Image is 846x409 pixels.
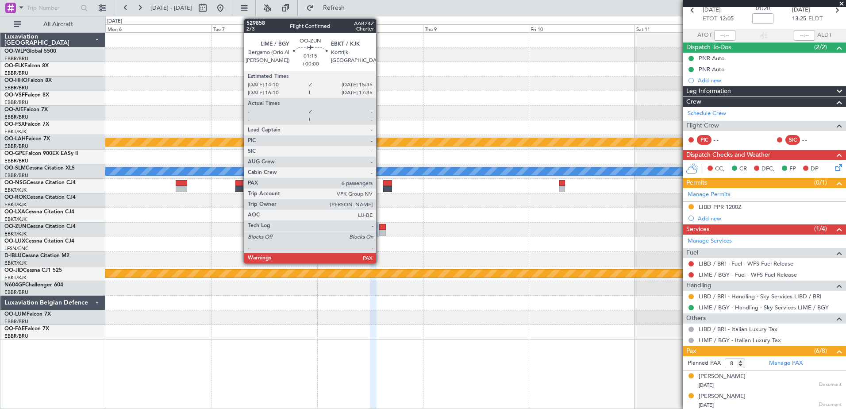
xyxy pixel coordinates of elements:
a: EBBR/BRU [4,172,28,179]
span: Others [686,313,706,324]
span: OO-GPE [4,151,25,156]
a: OO-LXACessna Citation CJ4 [4,209,74,215]
span: All Aircraft [23,21,93,27]
a: LIBD / BRI - Handling - Sky Services LIBD / BRI [699,293,822,300]
span: 12:05 [719,15,734,23]
span: OO-ZUN [4,224,27,229]
div: Add new [698,215,842,222]
a: EBKT/KJK [4,128,27,135]
a: EBKT/KJK [4,216,27,223]
a: EBKT/KJK [4,201,27,208]
a: OO-ZUNCessna Citation CJ4 [4,224,76,229]
div: Fri 10 [529,24,634,32]
span: DP [811,165,819,174]
a: OO-HHOFalcon 8X [4,78,52,83]
a: OO-ELKFalcon 8X [4,63,49,69]
div: [DATE] [107,18,122,25]
span: ALDT [817,31,832,40]
span: N604GF [4,282,25,288]
span: OO-HHO [4,78,27,83]
a: OO-ROKCessna Citation CJ4 [4,195,76,200]
span: OO-ROK [4,195,27,200]
span: CR [739,165,747,174]
div: LIBD PPR 1200Z [699,203,742,211]
span: (0/1) [814,178,827,187]
a: EBBR/BRU [4,85,28,91]
div: Thu 9 [423,24,529,32]
span: D-IBLU [4,253,22,259]
a: LIME / BGY - Italian Luxury Tax [699,336,781,344]
span: ATOT [697,31,712,40]
a: EBBR/BRU [4,55,28,62]
a: OO-JIDCessna CJ1 525 [4,268,62,273]
span: Pax [686,346,696,356]
span: OO-LUX [4,239,25,244]
span: OO-LAH [4,136,26,142]
span: Services [686,224,709,235]
a: EBBR/BRU [4,158,28,164]
a: OO-GPEFalcon 900EX EASy II [4,151,78,156]
button: Refresh [302,1,355,15]
div: PNR Auto [699,66,725,73]
a: OO-NSGCessna Citation CJ4 [4,180,76,185]
span: Flight Crew [686,121,719,131]
div: SIC [785,135,800,145]
span: OO-FAE [4,326,25,332]
a: EBBR/BRU [4,99,28,106]
span: (1/4) [814,224,827,233]
a: EBBR/BRU [4,333,28,340]
div: [PERSON_NAME] [699,372,746,381]
span: OO-ELK [4,63,24,69]
a: OO-SLMCessna Citation XLS [4,166,75,171]
a: OO-FAEFalcon 7X [4,326,49,332]
a: OO-LAHFalcon 7X [4,136,50,142]
a: EBKT/KJK [4,260,27,266]
a: EBKT/KJK [4,187,27,193]
span: OO-LUM [4,312,27,317]
span: FP [789,165,796,174]
span: (2/2) [814,42,827,52]
span: Fuel [686,248,698,258]
a: EBBR/BRU [4,289,28,296]
div: Add new [698,77,842,84]
div: Mon 6 [106,24,211,32]
input: Trip Number [27,1,78,15]
div: - - [802,136,822,144]
span: Refresh [315,5,353,11]
a: LIME / BGY - Handling - Sky Services LIME / BGY [699,304,829,311]
span: Permits [686,178,707,188]
span: Leg Information [686,86,731,96]
a: EBBR/BRU [4,70,28,77]
a: Schedule Crew [688,109,726,118]
span: Document [819,401,842,409]
div: Wed 8 [317,24,423,32]
span: 13:25 [792,15,806,23]
a: EBKT/KJK [4,274,27,281]
a: EBKT/KJK [4,231,27,237]
a: Manage Permits [688,190,731,199]
a: LIBD / BRI - Fuel - WFS Fuel Release [699,260,793,267]
a: OO-LUXCessna Citation CJ4 [4,239,74,244]
span: OO-WLP [4,49,26,54]
span: OO-LXA [4,209,25,215]
a: EBBR/BRU [4,318,28,325]
a: LIME / BGY - Fuel - WFS Fuel Release [699,271,797,278]
div: - - [714,136,734,144]
a: EBBR/BRU [4,114,28,120]
span: OO-VSF [4,93,25,98]
span: ETOT [703,15,717,23]
span: Crew [686,97,701,107]
a: N604GFChallenger 604 [4,282,63,288]
a: D-IBLUCessna Citation M2 [4,253,69,259]
span: DFC, [761,165,775,174]
span: CC, [715,165,725,174]
span: Dispatch To-Dos [686,42,731,53]
span: [DATE] - [DATE] [150,4,192,12]
a: EBBR/BRU [4,143,28,150]
span: Handling [686,281,711,291]
div: Sat 11 [634,24,740,32]
a: OO-FSXFalcon 7X [4,122,49,127]
label: Planned PAX [688,359,721,368]
span: ELDT [808,15,823,23]
span: OO-AIE [4,107,23,112]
